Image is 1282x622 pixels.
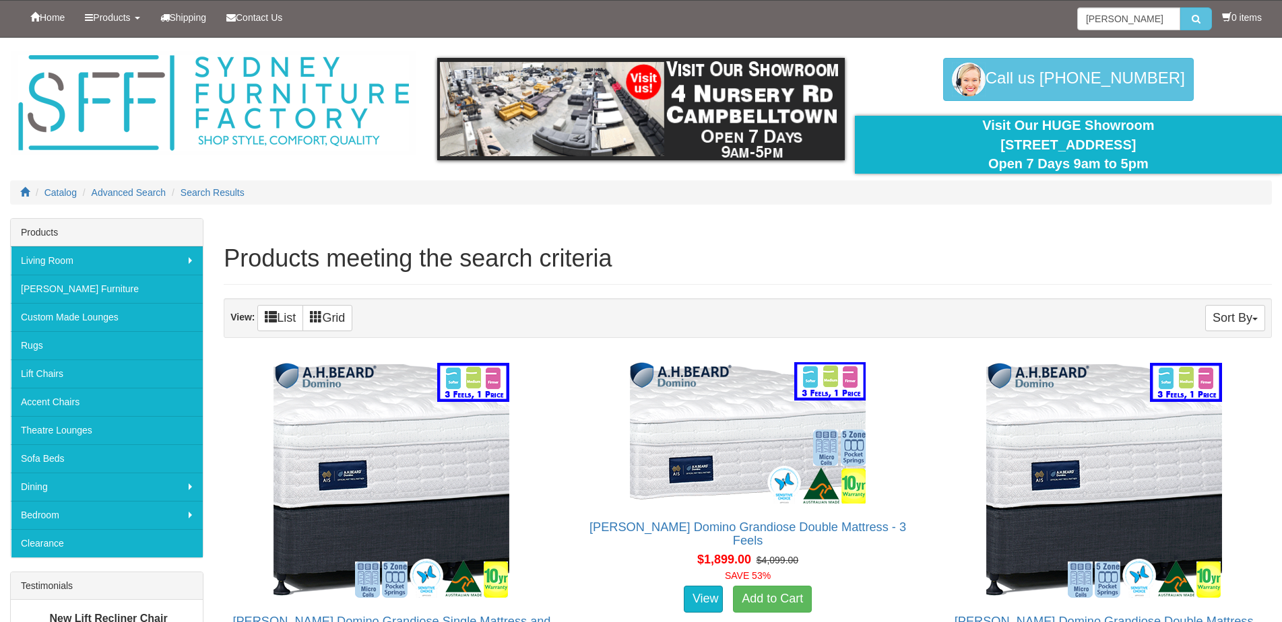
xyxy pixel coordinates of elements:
[181,187,245,198] a: Search Results
[11,331,203,359] a: Rugs
[11,388,203,416] a: Accent Chairs
[11,529,203,557] a: Clearance
[93,12,130,23] span: Products
[257,305,303,331] a: List
[75,1,150,34] a: Products
[437,58,844,160] img: showroom.gif
[11,416,203,444] a: Theatre Lounges
[236,12,282,23] span: Contact Us
[11,303,203,331] a: Custom Made Lounges
[230,312,255,322] strong: View:
[270,359,513,601] img: A.H Beard Domino Grandiose Single Mattress and Base - 3 Feels
[92,187,166,198] a: Advanced Search
[11,444,203,473] a: Sofa Beds
[865,116,1272,174] div: Visit Our HUGE Showroom [STREET_ADDRESS] Open 7 Days 9am to 5pm
[11,501,203,529] a: Bedroom
[684,586,723,613] a: View
[983,359,1225,601] img: A.H Beard Domino Grandiose Double Mattress and Base - 3 Feels
[627,359,869,507] img: A.H Beard Domino Grandiose Double Mattress - 3 Feels
[40,12,65,23] span: Home
[216,1,292,34] a: Contact Us
[11,572,203,600] div: Testimonials
[589,520,906,547] a: [PERSON_NAME] Domino Grandiose Double Mattress - 3 Feels
[733,586,812,613] a: Add to Cart
[697,553,751,566] span: $1,899.00
[11,219,203,246] div: Products
[11,473,203,501] a: Dining
[11,51,416,155] img: Sydney Furniture Factory
[725,570,771,581] font: SAVE 53%
[1077,7,1180,30] input: Site search
[11,275,203,303] a: [PERSON_NAME] Furniture
[170,12,207,23] span: Shipping
[20,1,75,34] a: Home
[11,246,203,275] a: Living Room
[302,305,352,331] a: Grid
[757,555,798,565] del: $4,099.00
[1222,11,1262,24] li: 0 items
[44,187,77,198] a: Catalog
[1205,305,1265,331] button: Sort By
[150,1,217,34] a: Shipping
[224,245,1272,272] h1: Products meeting the search criteria
[11,359,203,388] a: Lift Chairs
